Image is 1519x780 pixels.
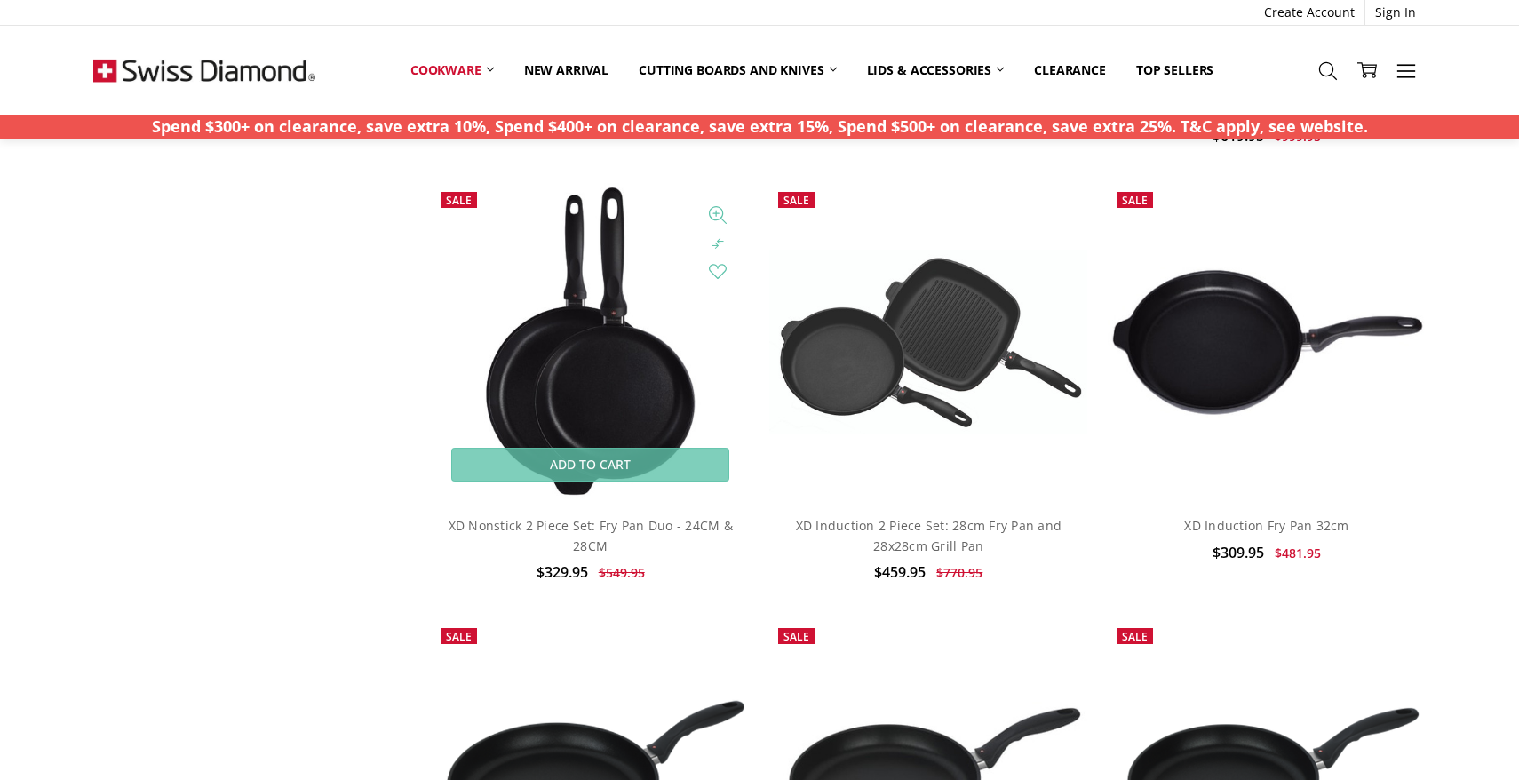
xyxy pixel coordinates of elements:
a: XD Induction Fry Pan 32cm [1108,183,1426,501]
a: New arrival [509,51,624,90]
a: Clearance [1019,51,1121,90]
span: Sale [783,193,809,208]
span: Sale [1122,193,1148,208]
a: Cutting boards and knives [624,51,852,90]
img: XD Nonstick 2 Piece Set: Fry Pan Duo - 24CM & 28CM [480,183,700,501]
a: Lids & Accessories [852,51,1019,90]
a: Top Sellers [1121,51,1229,90]
span: Sale [783,629,809,644]
a: XD Induction 2 Piece Set: 28cm Fry Pan and 28x28cm Grill Pan [796,517,1062,553]
a: Cookware [395,51,509,90]
a: Add to Cart [451,448,729,482]
a: XD Nonstick 2 Piece Set: Fry Pan Duo - 24CM & 28CM [432,183,750,501]
span: $329.95 [537,562,588,582]
p: Spend $300+ on clearance, save extra 10%, Spend $400+ on clearance, save extra 15%, Spend $500+ o... [152,115,1368,139]
img: XD Induction Fry Pan 32cm [1108,267,1426,418]
span: $309.95 [1213,543,1264,562]
span: Sale [446,629,472,644]
span: $549.95 [599,564,645,581]
img: XD Induction 2 Piece Set: 28cm Fry Pan and 28x28cm Grill Pan [769,250,1087,434]
span: Sale [446,193,472,208]
span: $770.95 [936,564,982,581]
img: Free Shipping On Every Order [93,26,315,115]
a: XD Nonstick 2 Piece Set: Fry Pan Duo - 24CM & 28CM [449,517,733,553]
a: XD Induction 2 Piece Set: 28cm Fry Pan and 28x28cm Grill Pan [769,183,1087,501]
span: Sale [1122,629,1148,644]
span: $459.95 [874,562,926,582]
span: $481.95 [1275,545,1321,561]
a: XD Induction Fry Pan 32cm [1184,517,1348,534]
